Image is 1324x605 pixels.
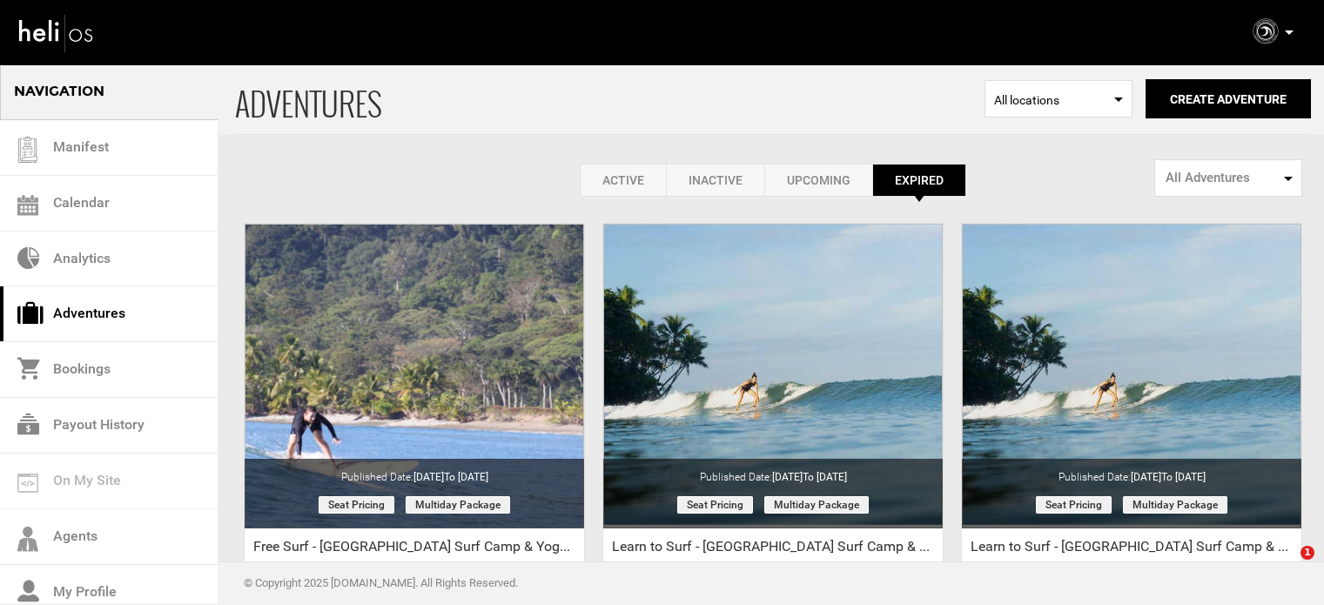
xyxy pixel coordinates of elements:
span: Seat Pricing [319,496,394,514]
div: Learn to Surf - [GEOGRAPHIC_DATA] Surf Camp & Yoga Retreat [603,537,943,563]
div: Published Date: [245,459,584,485]
a: Expired [872,164,966,197]
a: Upcoming [764,164,872,197]
button: Create Adventure [1146,79,1311,118]
span: to [DATE] [803,471,847,483]
button: All Adventures [1154,159,1302,197]
span: [DATE] [772,471,847,483]
span: [DATE] [413,471,488,483]
span: All locations [994,91,1123,109]
div: Learn to Surf - [GEOGRAPHIC_DATA] Surf Camp & Yoga Retreat [962,537,1301,563]
span: Seat Pricing [1036,496,1112,514]
img: on_my_site.svg [17,474,38,493]
span: 1 [1300,546,1314,560]
span: Multiday package [1123,496,1227,514]
a: Active [580,164,666,197]
img: heli-logo [17,10,96,56]
div: Published Date: [962,459,1301,485]
iframe: Intercom live chat [1265,546,1307,588]
span: to [DATE] [1161,471,1206,483]
div: Free Surf - [GEOGRAPHIC_DATA] Surf Camp & Yoga Retreat [245,537,584,563]
span: Multiday package [764,496,869,514]
span: to [DATE] [444,471,488,483]
a: Inactive [666,164,764,197]
img: calendar.svg [17,195,38,216]
span: [DATE] [1131,471,1206,483]
div: Published Date: [603,459,943,485]
img: img_4d0957deaf8e217ec766a4d3a2ecc550.png [1253,18,1279,44]
span: All Adventures [1166,169,1280,187]
span: Multiday package [406,496,510,514]
span: Seat Pricing [677,496,753,514]
img: guest-list.svg [15,137,41,163]
span: Select box activate [985,80,1132,118]
img: agents-icon.svg [17,527,38,552]
span: ADVENTURES [235,64,985,134]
